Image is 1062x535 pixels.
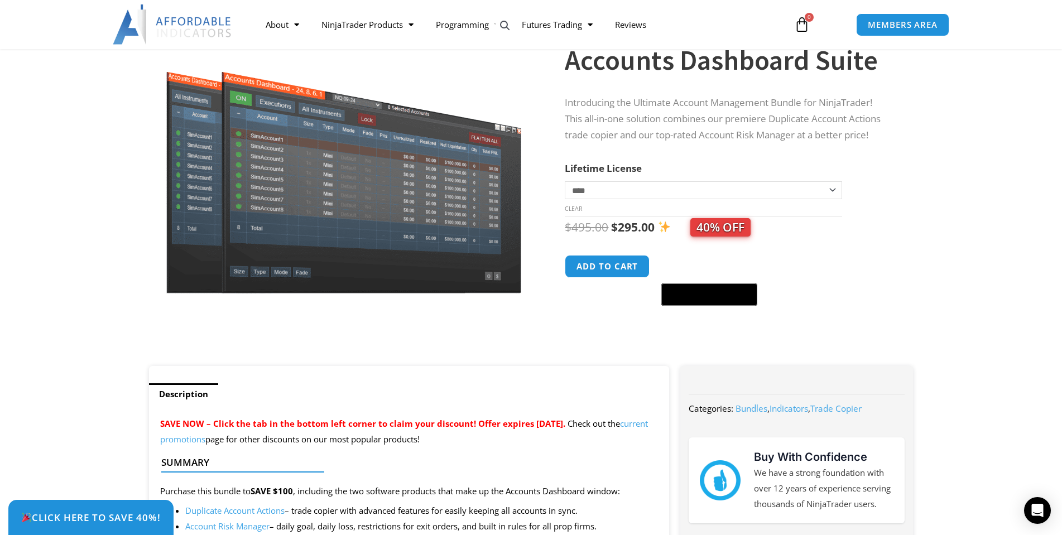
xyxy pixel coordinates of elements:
[700,460,740,500] img: mark thumbs good 43913 | Affordable Indicators – NinjaTrader
[565,255,650,278] button: Add to cart
[856,13,949,36] a: MEMBERS AREA
[736,403,862,414] span: , ,
[113,4,233,45] img: LogoAI | Affordable Indicators – NinjaTrader
[310,12,425,37] a: NinjaTrader Products
[1024,497,1051,524] div: Open Intercom Messenger
[251,485,293,497] strong: SAVE $100
[659,221,670,233] img: ✨
[254,12,310,37] a: About
[777,8,826,41] a: 0
[160,418,565,429] span: SAVE NOW – Click the tab in the bottom left corner to claim your discount! Offer expires [DATE].
[565,219,571,235] span: $
[425,12,511,37] a: Programming
[810,403,862,414] a: Trade Copier
[736,403,767,414] a: Bundles
[495,16,515,36] a: View full-screen image gallery
[565,205,582,213] a: Clear options
[611,219,618,235] span: $
[161,457,648,468] h4: Summary
[160,484,659,499] p: Purchase this bundle to , including the two software products that make up the Accounts Dashboard...
[565,219,608,235] bdi: 495.00
[659,253,760,280] iframe: Secure express checkout frame
[565,95,891,143] p: Introducing the Ultimate Account Management Bundle for NinjaTrader! This all-in-one solution comb...
[754,465,893,512] p: We have a strong foundation with over 12 years of experience serving thousands of NinjaTrader users.
[149,383,218,405] a: Description
[21,513,161,522] span: Click Here to save 40%!
[22,513,31,522] img: 🎉
[565,162,642,175] label: Lifetime License
[868,21,938,29] span: MEMBERS AREA
[690,218,751,237] span: 40% OFF
[8,500,174,535] a: 🎉Click Here to save 40%!
[805,13,814,22] span: 0
[689,403,733,414] span: Categories:
[604,12,657,37] a: Reviews
[770,403,808,414] a: Indicators
[254,12,781,37] nav: Menu
[565,312,891,322] iframe: PayPal Message 1
[511,12,604,37] a: Futures Trading
[754,449,893,465] h3: Buy With Confidence
[611,219,655,235] bdi: 295.00
[565,41,891,80] h1: Accounts Dashboard Suite
[160,416,659,447] p: Check out the page for other discounts on our most popular products!
[661,283,757,306] button: Buy with GPay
